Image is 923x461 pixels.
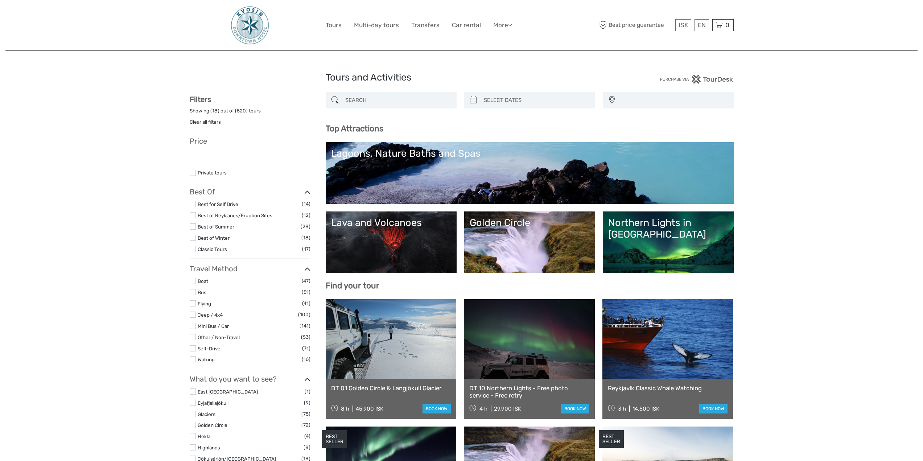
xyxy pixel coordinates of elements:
[212,107,218,114] label: 18
[331,384,451,392] a: DT 01 Golden Circle & Langjökull Glacier
[326,124,383,133] b: Top Attractions
[304,443,310,452] span: (8)
[301,421,310,429] span: (72)
[356,406,383,412] div: 45.900 ISK
[618,406,626,412] span: 3 h
[301,234,310,242] span: (18)
[322,430,347,448] div: BEST SELLER
[304,399,310,407] span: (9)
[300,322,310,330] span: (141)
[298,310,310,319] span: (100)
[198,433,210,439] a: Hekla
[301,410,310,418] span: (75)
[354,20,399,30] a: Multi-day tours
[302,344,310,353] span: (71)
[561,404,589,413] a: book now
[481,94,592,107] input: SELECT DATES
[660,75,733,84] img: PurchaseViaTourDesk.png
[632,406,659,412] div: 14.500 ISK
[342,94,453,107] input: SEARCH
[198,235,230,241] a: Best of Winter
[198,389,258,395] a: East [GEOGRAPHIC_DATA]
[302,355,310,363] span: (16)
[198,224,234,230] a: Best of Summer
[198,301,211,306] a: Flying
[198,334,240,340] a: Other / Non-Travel
[301,222,310,231] span: (28)
[198,201,238,207] a: Best for Self Drive
[470,217,590,268] a: Golden Circle
[423,404,451,413] a: book now
[198,289,206,295] a: Bus
[695,19,709,31] div: EN
[198,422,227,428] a: Golden Circle
[608,384,728,392] a: Reykjavík Classic Whale Watching
[302,277,310,285] span: (47)
[493,20,512,30] a: More
[341,406,349,412] span: 8 h
[237,107,246,114] label: 520
[304,432,310,440] span: (4)
[326,281,379,291] b: Find your tour
[190,95,211,104] strong: Filters
[679,21,688,29] span: ISK
[198,246,227,252] a: Classic Tours
[302,299,310,308] span: (41)
[331,148,728,198] a: Lagoons, Nature Baths and Spas
[230,5,269,45] img: 48-093e29fa-b2a2-476f-8fe8-72743a87ce49_logo_big.jpg
[724,21,730,29] span: 0
[598,19,673,31] span: Best price guarantee
[452,20,481,30] a: Car rental
[302,288,310,296] span: (51)
[190,107,310,119] div: Showing ( ) out of ( ) tours
[190,188,310,196] h3: Best Of
[198,357,215,362] a: Walking
[190,264,310,273] h3: Travel Method
[190,375,310,383] h3: What do you want to see?
[326,72,598,83] h1: Tours and Activities
[198,213,272,218] a: Best of Reykjanes/Eruption Sites
[469,384,589,399] a: DT 10 Northern Lights - Free photo service - Free retry
[198,400,228,406] a: Eyjafjallajökull
[331,217,451,229] div: Lava and Volcanoes
[305,387,310,396] span: (1)
[198,346,221,351] a: Self-Drive
[494,406,521,412] div: 29.900 ISK
[198,312,223,318] a: Jeep / 4x4
[198,445,220,450] a: Highlands
[599,430,624,448] div: BEST SELLER
[608,217,728,268] a: Northern Lights in [GEOGRAPHIC_DATA]
[198,323,229,329] a: Mini Bus / Car
[302,200,310,208] span: (14)
[302,245,310,253] span: (17)
[198,278,208,284] a: Boat
[411,20,440,30] a: Transfers
[326,20,342,30] a: Tours
[190,137,310,145] h3: Price
[301,333,310,341] span: (53)
[331,148,728,159] div: Lagoons, Nature Baths and Spas
[699,404,728,413] a: book now
[479,406,487,412] span: 4 h
[608,217,728,240] div: Northern Lights in [GEOGRAPHIC_DATA]
[198,411,215,417] a: Glaciers
[198,170,227,176] a: Private tours
[470,217,590,229] div: Golden Circle
[331,217,451,268] a: Lava and Volcanoes
[190,119,221,125] a: Clear all filters
[302,211,310,219] span: (12)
